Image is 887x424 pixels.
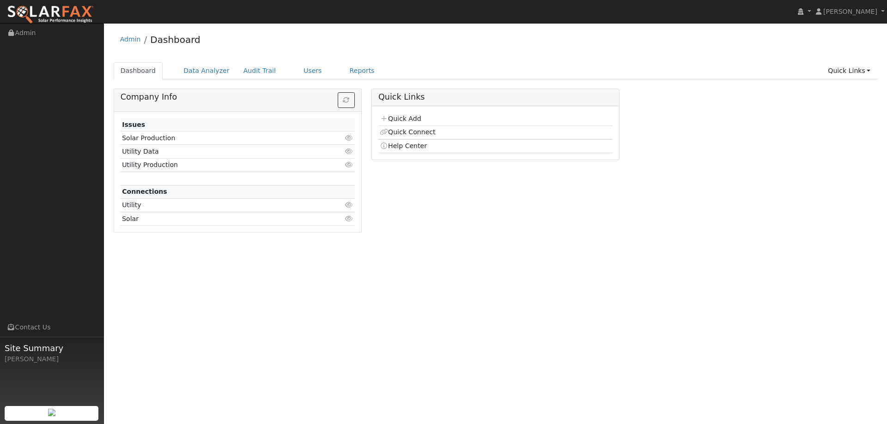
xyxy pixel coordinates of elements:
a: Quick Connect [380,128,435,136]
a: Reports [343,62,382,79]
a: Audit Trail [237,62,283,79]
td: Utility [121,198,317,212]
td: Utility Data [121,145,317,158]
strong: Issues [122,121,145,128]
i: Click to view [345,161,353,168]
td: Solar Production [121,131,317,145]
i: Click to view [345,215,353,222]
h5: Company Info [121,92,355,102]
td: Solar [121,212,317,226]
a: Quick Links [821,62,877,79]
a: Admin [120,36,141,43]
a: Dashboard [114,62,163,79]
img: SolarFax [7,5,94,24]
a: Quick Add [380,115,421,122]
i: Click to view [345,202,353,208]
a: Help Center [380,142,427,149]
img: retrieve [48,409,55,416]
span: Site Summary [5,342,99,354]
i: Click to view [345,148,353,155]
div: [PERSON_NAME] [5,354,99,364]
span: [PERSON_NAME] [823,8,877,15]
td: Utility Production [121,158,317,172]
i: Click to view [345,135,353,141]
a: Users [297,62,329,79]
strong: Connections [122,188,167,195]
a: Data Analyzer [176,62,237,79]
h5: Quick Links [378,92,613,102]
a: Dashboard [150,34,200,45]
